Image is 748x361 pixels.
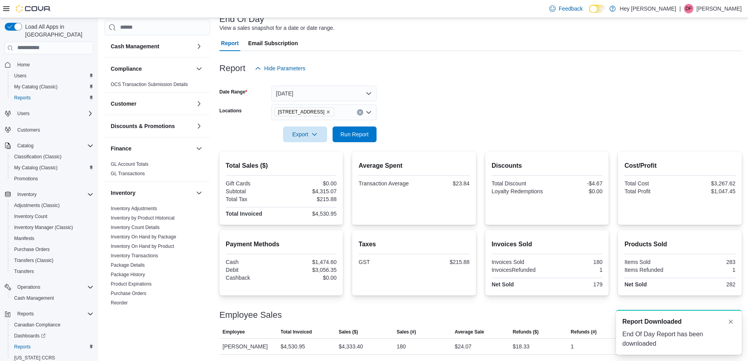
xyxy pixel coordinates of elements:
span: Run Report [340,130,369,138]
div: Finance [104,159,210,181]
div: 180 [397,342,406,351]
button: Adjustments (Classic) [8,200,97,211]
div: $3,267.62 [682,180,735,187]
div: $215.88 [416,259,470,265]
a: Reports [11,93,34,103]
p: Hey [PERSON_NAME] [620,4,676,13]
div: InvoicesRefunded [492,267,545,273]
a: Inventory Count [11,212,51,221]
span: Dashboards [11,331,93,341]
div: Transaction Average [358,180,412,187]
button: Compliance [111,65,193,73]
span: Total Invoiced [281,329,312,335]
span: My Catalog (Classic) [14,84,58,90]
div: Items Sold [624,259,678,265]
a: Manifests [11,234,37,243]
button: Classification (Classic) [8,151,97,162]
div: Gift Cards [226,180,280,187]
span: Inventory [17,191,37,198]
div: GST [358,259,412,265]
button: Inventory Count [8,211,97,222]
a: Reorder [111,300,128,306]
span: Reports [11,93,93,103]
span: Operations [14,282,93,292]
h3: Report [219,64,245,73]
button: Remove 15820 Stony Plain Road from selection in this group [326,110,331,114]
h3: Cash Management [111,42,159,50]
span: Inventory [14,190,93,199]
div: 1 [571,342,574,351]
span: Classification (Classic) [14,154,62,160]
a: Home [14,60,33,70]
h2: Average Spent [358,161,470,170]
button: Cash Management [111,42,193,50]
a: Transfers [11,267,37,276]
a: Transfers (Classic) [11,256,57,265]
span: Reorder [111,300,128,306]
button: Transfers (Classic) [8,255,97,266]
a: Inventory by Product Historical [111,215,175,221]
span: Inventory On Hand by Package [111,234,176,240]
p: [PERSON_NAME] [697,4,742,13]
span: Catalog [14,141,93,150]
button: Dismiss toast [726,317,735,326]
h2: Total Sales ($) [226,161,337,170]
button: Customers [2,124,97,135]
div: $4,530.95 [283,211,337,217]
div: $24.07 [455,342,472,351]
span: Operations [17,284,40,290]
button: Home [2,59,97,70]
button: My Catalog (Classic) [8,162,97,173]
a: Classification (Classic) [11,152,65,161]
h3: Customer [111,100,136,108]
a: Users [11,71,29,81]
input: Dark Mode [589,5,605,13]
span: Customers [14,125,93,134]
a: Dashboards [8,330,97,341]
a: GL Account Totals [111,161,148,167]
button: Canadian Compliance [8,319,97,330]
button: Users [8,70,97,81]
button: Manifests [8,233,97,244]
div: $1,474.60 [283,259,337,265]
button: Cash Management [8,293,97,304]
button: Export [283,126,327,142]
div: Items Refunded [624,267,678,273]
button: Open list of options [366,109,372,115]
span: My Catalog (Classic) [11,82,93,92]
h2: Invoices Sold [492,240,603,249]
a: Reports [11,342,34,352]
button: Purchase Orders [8,244,97,255]
button: Customer [111,100,193,108]
div: 282 [682,281,735,288]
button: Inventory [194,188,204,198]
a: My Catalog (Classic) [11,163,61,172]
span: Promotions [14,176,38,182]
button: Compliance [194,64,204,73]
div: $18.33 [513,342,530,351]
div: End Of Day Report has been downloaded [622,330,735,348]
div: $4,333.40 [338,342,363,351]
a: OCS Transaction Submission Details [111,82,188,87]
span: Load All Apps in [GEOGRAPHIC_DATA] [22,23,93,38]
div: $1,047.45 [682,188,735,194]
span: 15820 Stony Plain Road [274,108,335,116]
h2: Discounts [492,161,603,170]
button: Customer [194,99,204,108]
div: 180 [549,259,602,265]
div: Cash [226,259,280,265]
span: Adjustments (Classic) [14,202,60,209]
button: [DATE] [271,86,377,101]
span: Inventory Count Details [111,224,160,231]
div: $4,530.95 [281,342,305,351]
button: Run Report [333,126,377,142]
span: [US_STATE] CCRS [14,355,55,361]
div: Total Discount [492,180,545,187]
span: Inventory Count [14,213,48,220]
a: Package Details [111,262,145,268]
span: Cash Management [14,295,54,301]
span: Hide Parameters [264,64,305,72]
a: Cash Management [11,293,57,303]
